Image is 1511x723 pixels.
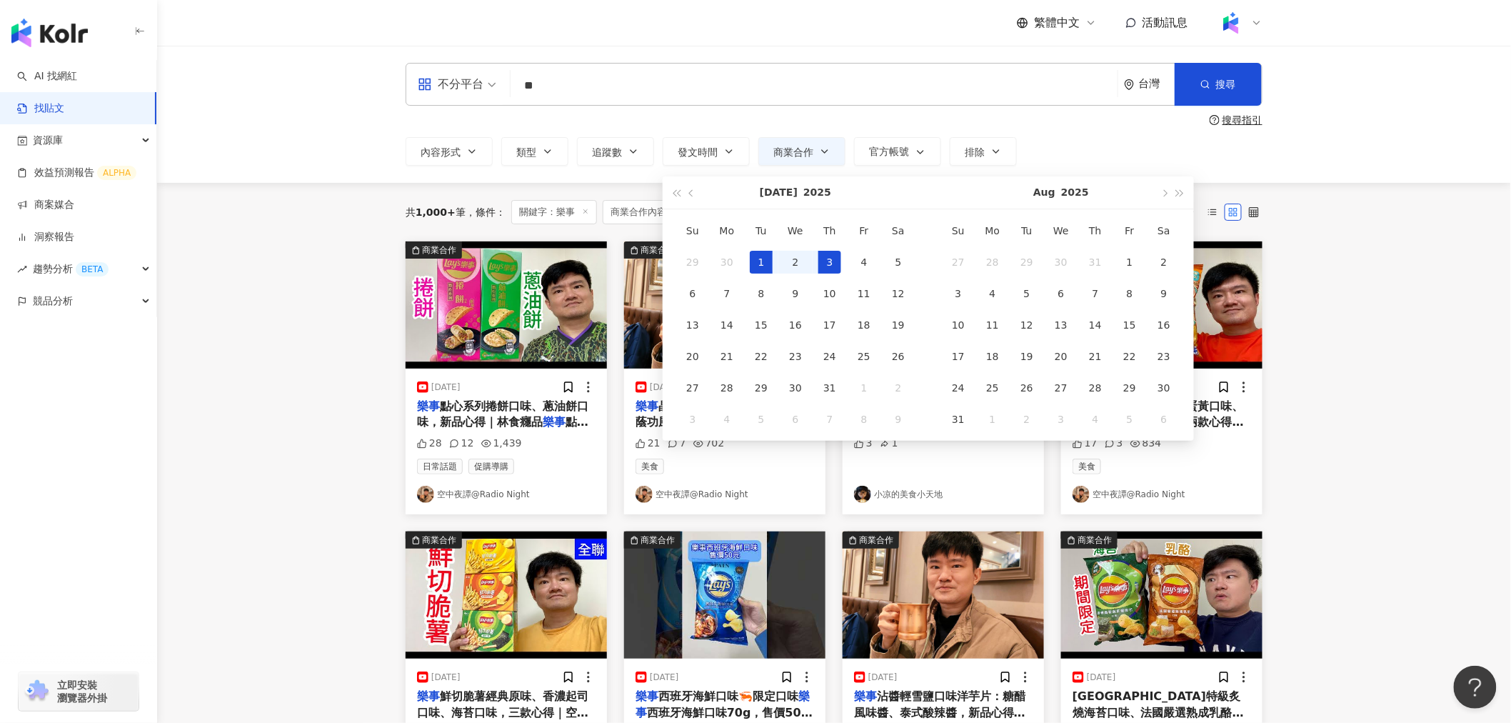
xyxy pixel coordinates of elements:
[543,415,566,429] mark: 樂事
[813,309,847,341] td: 2025-07-17
[406,137,493,166] button: 內容形式
[636,689,810,719] mark: 樂事
[843,532,1044,659] img: post-image
[1044,309,1078,341] td: 2025-08-13
[23,680,51,703] img: chrome extension
[1118,408,1141,431] div: 5
[1050,314,1073,336] div: 13
[406,532,607,659] img: post-image
[668,437,686,451] div: 7
[710,404,744,435] td: 2025-08-04
[1147,278,1181,309] td: 2025-08-09
[1078,372,1113,404] td: 2025-08-28
[881,341,915,372] td: 2025-07-26
[710,372,744,404] td: 2025-07-28
[981,408,1004,431] div: 1
[1010,341,1044,372] td: 2025-08-19
[744,309,778,341] td: 2025-07-15
[1153,345,1175,368] div: 23
[636,399,658,413] mark: 樂事
[406,241,607,369] img: post-image
[1454,666,1497,709] iframe: Help Scout Beacon - Open
[744,278,778,309] td: 2025-07-08
[1218,9,1245,36] img: Kolr%20app%20icon%20%281%29.png
[516,146,536,158] span: 類型
[887,377,910,399] div: 2
[1118,251,1141,274] div: 1
[975,246,1010,278] td: 2025-07-28
[676,246,710,278] td: 2025-06-29
[1147,404,1181,435] td: 2025-09-06
[1015,377,1038,399] div: 26
[1061,532,1262,659] img: post-image
[1113,246,1147,278] td: 2025-08-01
[778,309,813,341] td: 2025-07-16
[981,314,1004,336] div: 11
[1084,251,1107,274] div: 31
[1015,282,1038,305] div: 5
[1153,408,1175,431] div: 6
[418,73,483,96] div: 不分平台
[603,200,688,224] span: 商業合作內容
[813,372,847,404] td: 2025-07-31
[676,372,710,404] td: 2025-07-27
[710,341,744,372] td: 2025-07-21
[577,137,654,166] button: 追蹤數
[417,399,588,429] span: 點心系列捲餅口味、蔥油餅口味，新品心得｜林食癮品
[818,408,841,431] div: 7
[422,243,456,257] div: 商業合作
[847,309,881,341] td: 2025-07-18
[887,345,910,368] div: 26
[1118,345,1141,368] div: 22
[853,345,875,368] div: 25
[869,146,909,157] span: 官方帳號
[1044,246,1078,278] td: 2025-07-30
[431,672,461,684] div: [DATE]
[847,278,881,309] td: 2025-07-11
[417,399,440,413] mark: 樂事
[1078,341,1113,372] td: 2025-08-21
[1113,404,1147,435] td: 2025-09-05
[716,282,738,305] div: 7
[501,137,568,166] button: 類型
[975,309,1010,341] td: 2025-08-11
[19,672,139,711] a: chrome extension立即安裝 瀏覽器外掛
[784,282,807,305] div: 9
[818,314,841,336] div: 17
[1034,15,1080,31] span: 繁體中文
[881,404,915,435] td: 2025-08-09
[854,437,873,451] div: 3
[710,215,744,246] th: Mo
[744,404,778,435] td: 2025-08-05
[854,137,941,166] button: 官方帳號
[1050,251,1073,274] div: 30
[868,672,898,684] div: [DATE]
[1073,459,1101,474] span: 美食
[859,533,893,547] div: 商業合作
[843,532,1044,659] button: 商業合作
[1153,314,1175,336] div: 16
[758,137,845,166] button: 商業合作
[1147,341,1181,372] td: 2025-08-23
[947,377,970,399] div: 24
[681,377,704,399] div: 27
[813,278,847,309] td: 2025-07-10
[881,309,915,341] td: 2025-07-19
[716,251,738,274] div: 30
[17,166,136,180] a: 效益預測報告ALPHA
[33,253,109,285] span: 趨勢分析
[853,314,875,336] div: 18
[681,282,704,305] div: 6
[1113,278,1147,309] td: 2025-08-08
[406,532,607,659] button: 商業合作
[1118,314,1141,336] div: 15
[57,679,107,704] span: 立即安裝 瀏覽器外掛
[854,689,877,703] mark: 樂事
[881,215,915,246] th: Sa
[778,372,813,404] td: 2025-07-30
[417,437,442,451] div: 28
[1078,215,1113,246] th: Th
[406,241,607,369] button: 商業合作
[1010,215,1044,246] th: Tu
[1147,372,1181,404] td: 2025-08-30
